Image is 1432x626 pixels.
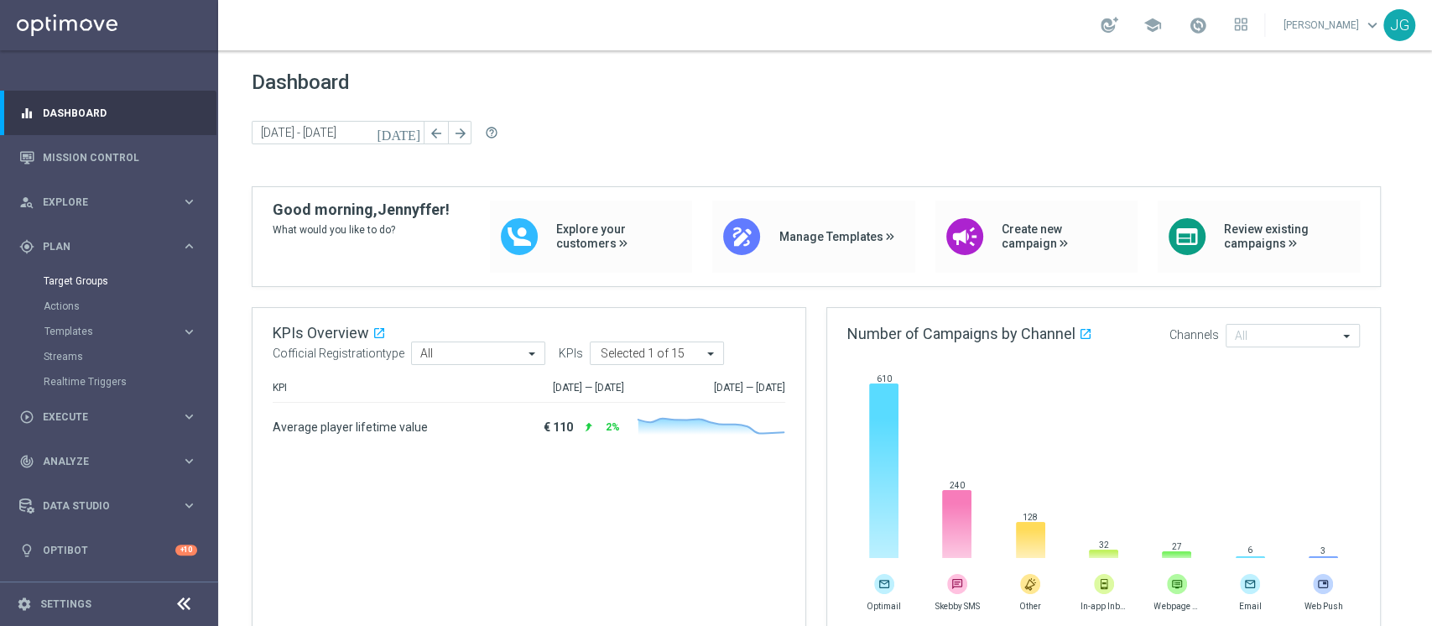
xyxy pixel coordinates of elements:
a: Realtime Triggers [44,375,174,389]
div: JG [1383,9,1415,41]
span: Explore [43,197,181,207]
i: track_changes [19,454,34,469]
i: lightbulb [19,543,34,558]
a: Streams [44,350,174,363]
button: person_search Explore keyboard_arrow_right [18,196,198,209]
div: +10 [175,545,197,556]
a: Target Groups [44,274,174,288]
div: Dashboard [19,91,197,135]
i: keyboard_arrow_right [181,498,197,514]
a: Optibot [43,528,175,572]
i: equalizer [19,106,34,121]
a: [PERSON_NAME]keyboard_arrow_down [1282,13,1383,38]
span: Execute [43,412,181,422]
div: Execute [19,410,181,425]
div: Analyze [19,454,181,469]
button: equalizer Dashboard [18,107,198,120]
div: Target Groups [44,269,216,294]
a: Mission Control [43,135,197,180]
div: Templates [44,319,216,344]
button: lightbulb Optibot +10 [18,544,198,557]
button: Mission Control [18,151,198,164]
i: keyboard_arrow_right [181,324,197,340]
div: Templates [44,326,181,336]
span: Data Studio [43,501,181,511]
div: Mission Control [19,135,197,180]
span: school [1143,16,1162,34]
div: Streams [44,344,216,369]
i: gps_fixed [19,239,34,254]
i: keyboard_arrow_right [181,453,197,469]
span: Analyze [43,456,181,467]
button: track_changes Analyze keyboard_arrow_right [18,455,198,468]
div: Plan [19,239,181,254]
div: Actions [44,294,216,319]
i: person_search [19,195,34,210]
span: Templates [44,326,164,336]
div: Realtime Triggers [44,369,216,394]
i: play_circle_outline [19,410,34,425]
i: keyboard_arrow_right [181,409,197,425]
button: Data Studio keyboard_arrow_right [18,499,198,513]
i: settings [17,597,32,612]
i: keyboard_arrow_right [181,238,197,254]
div: Data Studio [19,498,181,514]
div: Optibot [19,528,197,572]
i: keyboard_arrow_right [181,194,197,210]
span: keyboard_arrow_down [1363,16,1382,34]
div: Explore [19,195,181,210]
button: play_circle_outline Execute keyboard_arrow_right [18,410,198,424]
button: gps_fixed Plan keyboard_arrow_right [18,240,198,253]
span: Plan [43,242,181,252]
button: Templates keyboard_arrow_right [44,325,198,338]
a: Dashboard [43,91,197,135]
a: Actions [44,300,174,313]
a: Settings [40,599,91,609]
